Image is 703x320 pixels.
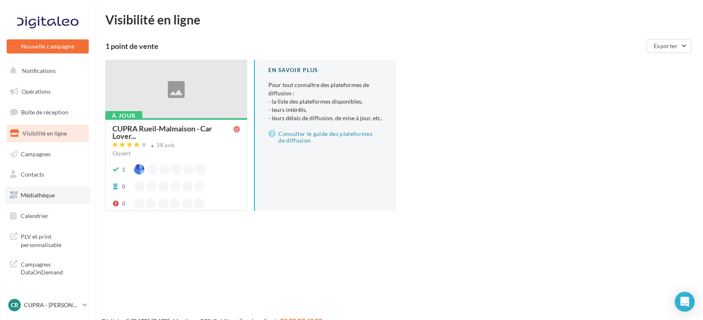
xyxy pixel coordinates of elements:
[21,171,44,178] span: Contacts
[21,212,49,219] span: Calendrier
[268,129,382,145] a: Consulter le guide des plateformes de diffusion
[22,67,56,74] span: Notifications
[22,130,67,137] span: Visibilité en ligne
[5,187,90,204] a: Médiathèque
[21,231,85,249] span: PLV et print personnalisable
[24,301,79,309] p: CUPRA - [PERSON_NAME]
[647,39,691,53] button: Exporter
[5,103,90,121] a: Boîte de réception
[105,111,142,120] div: À jour
[105,13,693,26] div: Visibilité en ligne
[5,228,90,252] a: PLV et print personnalisable
[21,109,68,116] span: Boîte de réception
[654,42,678,49] span: Exporter
[21,259,85,276] span: Campagnes DataOnDemand
[268,114,382,122] li: - leurs délais de diffusion, de mise à jour, etc.
[7,297,89,313] a: CR CUPRA - [PERSON_NAME]
[5,125,90,142] a: Visibilité en ligne
[5,83,90,100] a: Opérations
[7,39,89,53] button: Nouvelle campagne
[22,88,51,95] span: Opérations
[268,97,382,106] li: - la liste des plateformes disponibles,
[112,141,240,151] a: 38 avis
[157,143,175,148] div: 38 avis
[11,301,18,309] span: CR
[5,62,87,80] button: Notifications
[268,66,382,74] div: En savoir plus
[5,145,90,163] a: Campagnes
[122,165,125,174] div: 1
[5,207,90,225] a: Calendrier
[122,182,125,191] div: 0
[112,125,234,140] span: CUPRA Rueil-Malmaison - Car Lover...
[122,199,125,208] div: 0
[5,255,90,280] a: Campagnes DataOnDemand
[268,81,382,122] p: Pour tout connaître des plateformes de diffusion :
[21,150,51,157] span: Campagnes
[105,42,643,50] div: 1 point de vente
[5,166,90,183] a: Contacts
[21,192,55,199] span: Médiathèque
[268,106,382,114] li: - leurs intérêts,
[675,292,695,312] div: Open Intercom Messenger
[112,150,131,157] span: Ouvert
